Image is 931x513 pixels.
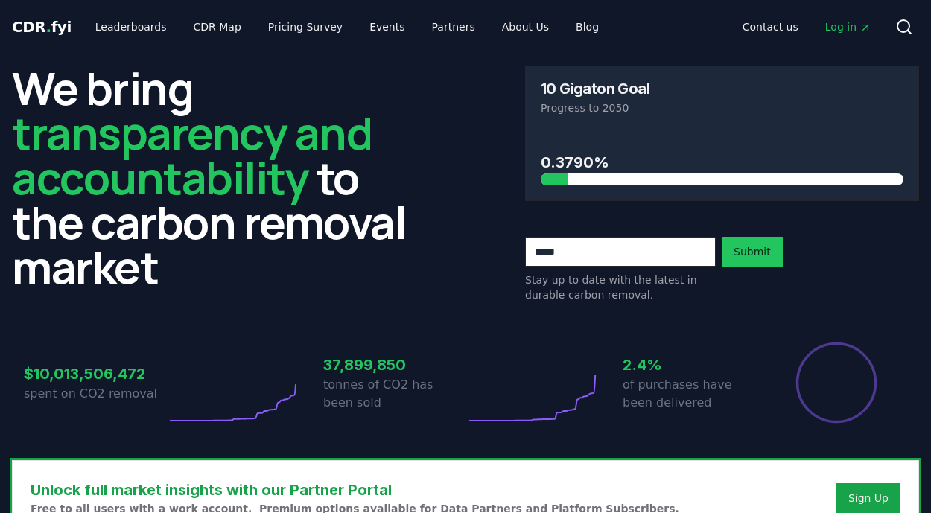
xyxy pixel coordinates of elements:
span: CDR fyi [12,18,72,36]
h3: 37,899,850 [323,354,465,376]
p: of purchases have been delivered [623,376,765,412]
h3: 10 Gigaton Goal [541,81,649,96]
h3: $10,013,506,472 [24,363,166,385]
h3: 2.4% [623,354,765,376]
nav: Main [83,13,611,40]
a: CDR Map [182,13,253,40]
button: Submit [722,237,783,267]
a: Leaderboards [83,13,179,40]
h3: Unlock full market insights with our Partner Portal [31,479,679,501]
nav: Main [731,13,883,40]
p: tonnes of CO2 has been sold [323,376,465,412]
a: Events [358,13,416,40]
a: Blog [564,13,611,40]
p: spent on CO2 removal [24,385,166,403]
a: About Us [490,13,561,40]
div: Percentage of sales delivered [795,341,878,424]
a: Pricing Survey [256,13,355,40]
p: Progress to 2050 [541,101,903,115]
button: Sign Up [836,483,900,513]
span: Log in [825,19,871,34]
a: Sign Up [848,491,889,506]
h3: 0.3790% [541,151,903,173]
p: Stay up to date with the latest in durable carbon removal. [525,273,716,302]
a: Contact us [731,13,810,40]
a: CDR.fyi [12,16,72,37]
span: transparency and accountability [12,102,372,208]
h2: We bring to the carbon removal market [12,66,406,289]
a: Partners [420,13,487,40]
a: Log in [813,13,883,40]
span: . [46,18,51,36]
